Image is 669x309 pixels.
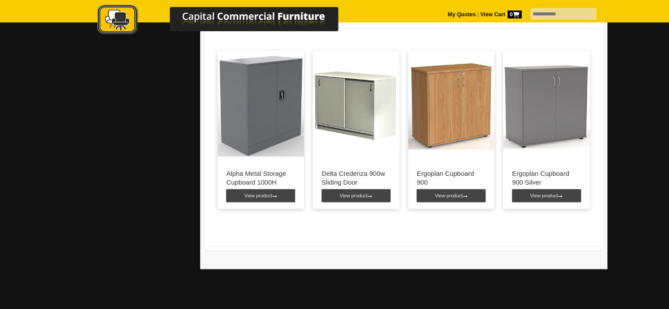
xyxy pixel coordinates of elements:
[448,11,476,18] a: My Quotes
[313,51,399,160] img: Delta Credenza 900w Sliding Door
[480,11,522,18] strong: View Cart
[73,4,381,39] a: Capital Commercial Furniture Logo
[218,51,304,160] img: Alpha Metal Storage Cupboard 1000H
[417,189,486,202] a: View product
[227,169,296,187] p: Alpha Metal Storage Cupboard 1000H
[417,169,486,187] p: Ergoplan Cupboard 900
[512,189,581,202] a: View product
[503,51,590,160] img: Ergoplan Cupboard 900 Silver
[512,169,581,187] p: Ergoplan Cupboard 900 Silver
[479,11,521,18] a: View Cart0
[226,189,295,202] a: View product
[408,51,495,160] img: Ergoplan Cupboard 900
[322,189,391,202] a: View product
[73,4,381,36] img: Capital Commercial Furniture Logo
[322,169,391,187] p: Delta Credenza 900w Sliding Door
[508,11,522,18] span: 0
